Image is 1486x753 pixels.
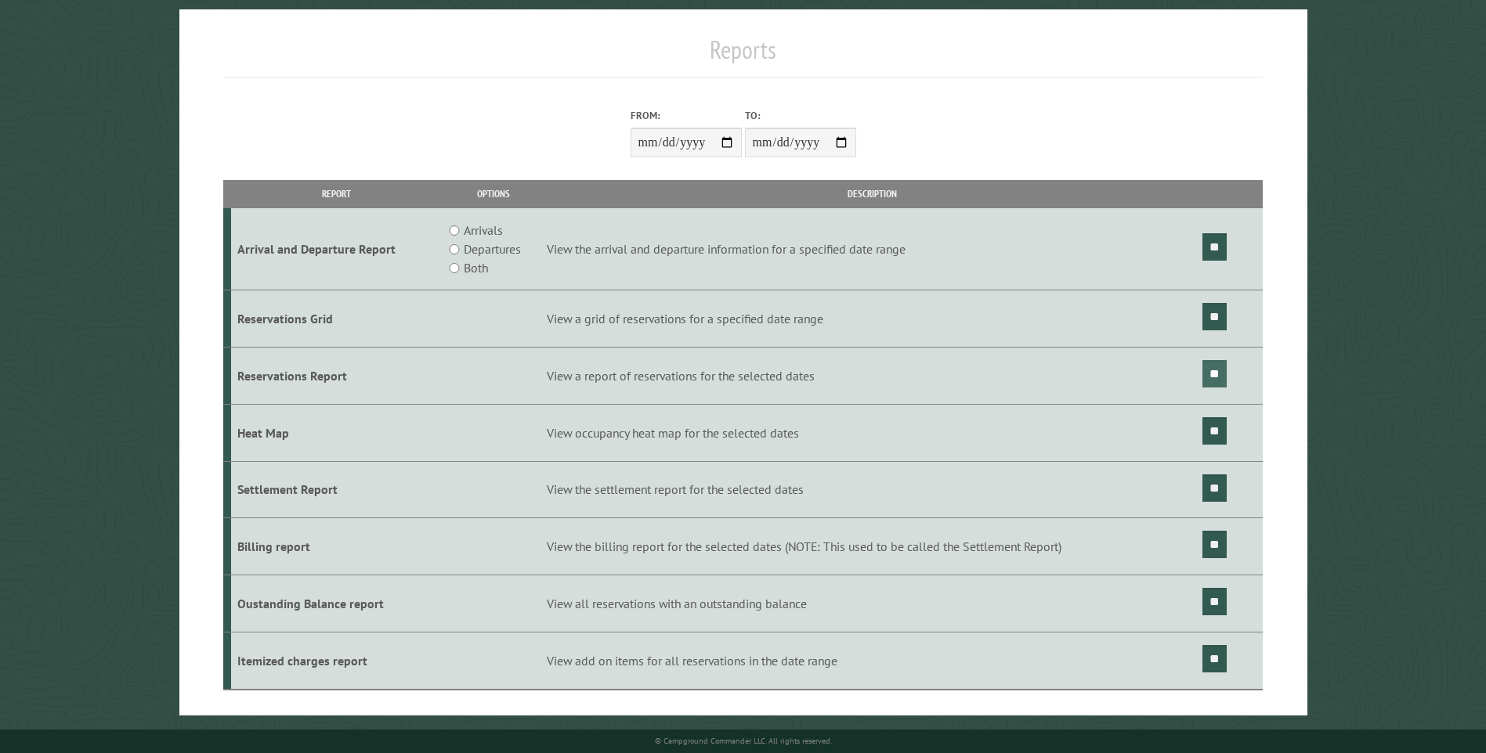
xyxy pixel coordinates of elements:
label: To: [745,108,856,123]
td: View a grid of reservations for a specified date range [544,290,1200,348]
td: View the arrival and departure information for a specified date range [544,208,1200,290]
td: Oustanding Balance report [231,575,442,632]
td: Itemized charges report [231,632,442,689]
td: Billing report [231,518,442,575]
label: From: [631,108,742,123]
td: Reservations Grid [231,290,442,348]
td: Settlement Report [231,461,442,518]
label: Departures [464,240,521,258]
td: View add on items for all reservations in the date range [544,632,1200,689]
td: View the settlement report for the selected dates [544,461,1200,518]
th: Description [544,180,1200,207]
td: Arrival and Departure Report [231,208,442,290]
td: Reservations Report [231,347,442,404]
td: View the billing report for the selected dates (NOTE: This used to be called the Settlement Report) [544,518,1200,575]
label: Arrivals [464,221,503,240]
td: View occupancy heat map for the selected dates [544,404,1200,461]
th: Report [231,180,442,207]
td: View a report of reservations for the selected dates [544,347,1200,404]
th: Options [442,180,544,207]
td: View all reservations with an outstanding balance [544,575,1200,632]
small: © Campground Commander LLC. All rights reserved. [655,736,832,746]
h1: Reports [223,34,1262,77]
label: Both [464,258,488,277]
td: Heat Map [231,404,442,461]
